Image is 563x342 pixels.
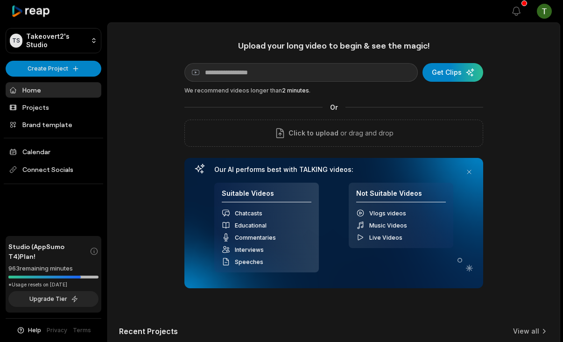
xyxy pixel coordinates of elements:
[6,61,101,77] button: Create Project
[184,40,483,51] h1: Upload your long video to begin & see the magic!
[73,326,91,335] a: Terms
[6,100,101,115] a: Projects
[6,161,101,178] span: Connect Socials
[235,222,267,229] span: Educational
[513,327,539,336] a: View all
[235,246,264,253] span: Interviews
[369,222,407,229] span: Music Videos
[369,210,406,217] span: Vlogs videos
[222,189,311,203] h4: Suitable Videos
[289,128,338,139] span: Click to upload
[184,86,483,95] div: We recommend videos longer than .
[338,128,394,139] p: or drag and drop
[6,82,101,98] a: Home
[119,327,178,336] h2: Recent Projects
[6,117,101,132] a: Brand template
[214,165,453,174] h3: Our AI performs best with TALKING videos:
[6,144,101,159] a: Calendar
[356,189,446,203] h4: Not Suitable Videos
[369,234,402,241] span: Live Videos
[8,291,99,307] button: Upgrade Tier
[8,281,99,288] div: *Usage resets on [DATE]
[235,258,263,265] span: Speeches
[235,234,276,241] span: Commentaries
[28,326,41,335] span: Help
[8,264,99,273] div: 963 remaining minutes
[16,326,41,335] button: Help
[235,210,262,217] span: Chatcasts
[422,63,483,82] button: Get Clips
[282,87,309,94] span: 2 minutes
[47,326,67,335] a: Privacy
[26,32,86,49] p: Takeovert2's Studio
[323,102,345,112] span: Or
[10,34,22,48] div: TS
[8,242,90,261] span: Studio (AppSumo T4) Plan!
